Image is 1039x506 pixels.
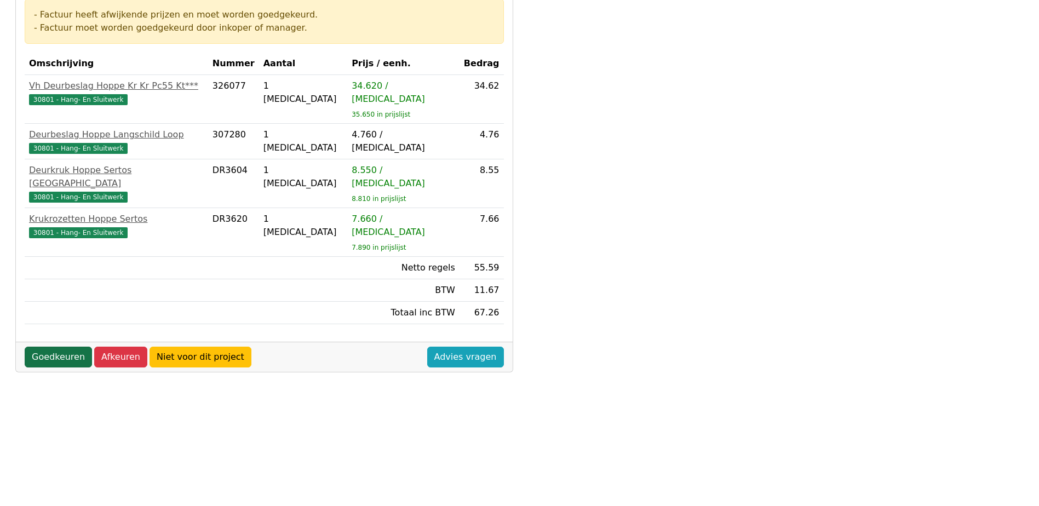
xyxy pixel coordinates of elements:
[208,53,259,75] th: Nummer
[352,195,406,203] sub: 8.810 in prijslijst
[460,257,504,279] td: 55.59
[263,164,343,190] div: 1 [MEDICAL_DATA]
[347,257,460,279] td: Netto regels
[460,302,504,324] td: 67.26
[427,347,504,367] a: Advies vragen
[460,279,504,302] td: 11.67
[29,128,204,141] div: Deurbeslag Hoppe Langschild Loop
[25,347,92,367] a: Goedkeuren
[352,128,455,154] div: 4.760 / [MEDICAL_DATA]
[34,8,495,21] div: - Factuur heeft afwijkende prijzen en moet worden goedgekeurd.
[347,279,460,302] td: BTW
[460,208,504,257] td: 7.66
[29,212,204,239] a: Krukrozetten Hoppe Sertos30801 - Hang- En Sluitwerk
[208,208,259,257] td: DR3620
[34,21,495,34] div: - Factuur moet worden goedgekeurd door inkoper of manager.
[460,159,504,208] td: 8.55
[259,53,347,75] th: Aantal
[25,53,208,75] th: Omschrijving
[460,75,504,124] td: 34.62
[29,164,204,190] div: Deurkruk Hoppe Sertos [GEOGRAPHIC_DATA]
[29,164,204,203] a: Deurkruk Hoppe Sertos [GEOGRAPHIC_DATA]30801 - Hang- En Sluitwerk
[347,302,460,324] td: Totaal inc BTW
[208,124,259,159] td: 307280
[460,53,504,75] th: Bedrag
[352,212,455,239] div: 7.660 / [MEDICAL_DATA]
[29,212,204,226] div: Krukrozetten Hoppe Sertos
[29,94,128,105] span: 30801 - Hang- En Sluitwerk
[208,159,259,208] td: DR3604
[263,212,343,239] div: 1 [MEDICAL_DATA]
[29,79,204,93] div: Vh Deurbeslag Hoppe Kr Kr Pc55 Kt***
[29,227,128,238] span: 30801 - Hang- En Sluitwerk
[352,244,406,251] sub: 7.890 in prijslijst
[347,53,460,75] th: Prijs / eenh.
[29,79,204,106] a: Vh Deurbeslag Hoppe Kr Kr Pc55 Kt***30801 - Hang- En Sluitwerk
[94,347,147,367] a: Afkeuren
[150,347,251,367] a: Niet voor dit project
[263,128,343,154] div: 1 [MEDICAL_DATA]
[352,79,455,106] div: 34.620 / [MEDICAL_DATA]
[29,192,128,203] span: 30801 - Hang- En Sluitwerk
[29,143,128,154] span: 30801 - Hang- En Sluitwerk
[29,128,204,154] a: Deurbeslag Hoppe Langschild Loop30801 - Hang- En Sluitwerk
[460,124,504,159] td: 4.76
[263,79,343,106] div: 1 [MEDICAL_DATA]
[208,75,259,124] td: 326077
[352,111,410,118] sub: 35.650 in prijslijst
[352,164,455,190] div: 8.550 / [MEDICAL_DATA]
